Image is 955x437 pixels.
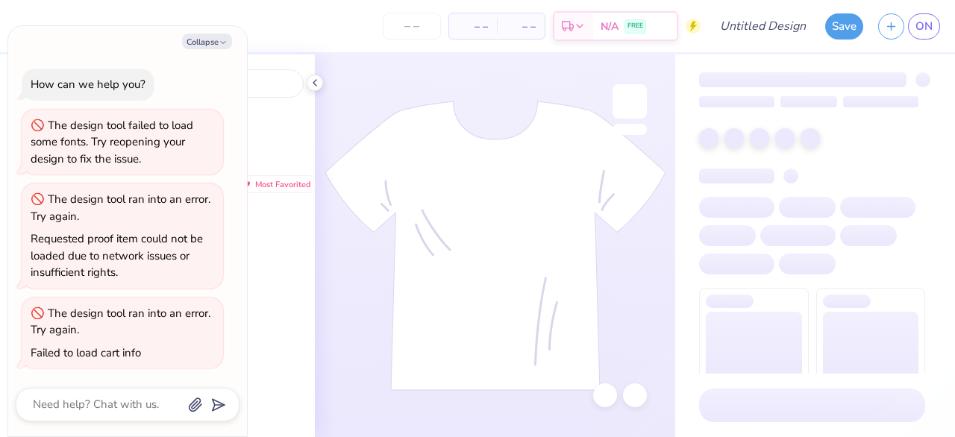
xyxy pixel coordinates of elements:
[31,345,141,360] div: Failed to load cart info
[31,306,210,338] div: The design tool ran into an error. Try again.
[708,11,818,41] input: Untitled Design
[31,192,210,224] div: The design tool ran into an error. Try again.
[908,13,940,40] a: ON
[325,101,666,391] img: tee-skeleton.svg
[825,13,863,40] button: Save
[915,18,933,35] span: ON
[506,19,536,34] span: – –
[458,19,488,34] span: – –
[627,21,643,31] span: FREE
[182,34,232,49] button: Collapse
[31,77,145,92] div: How can we help you?
[31,231,203,280] div: Requested proof item could not be loaded due to network issues or insufficient rights.
[601,19,619,34] span: N/A
[234,175,318,193] div: Most Favorited
[383,13,441,40] input: – –
[31,118,193,166] div: The design tool failed to load some fonts. Try reopening your design to fix the issue.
